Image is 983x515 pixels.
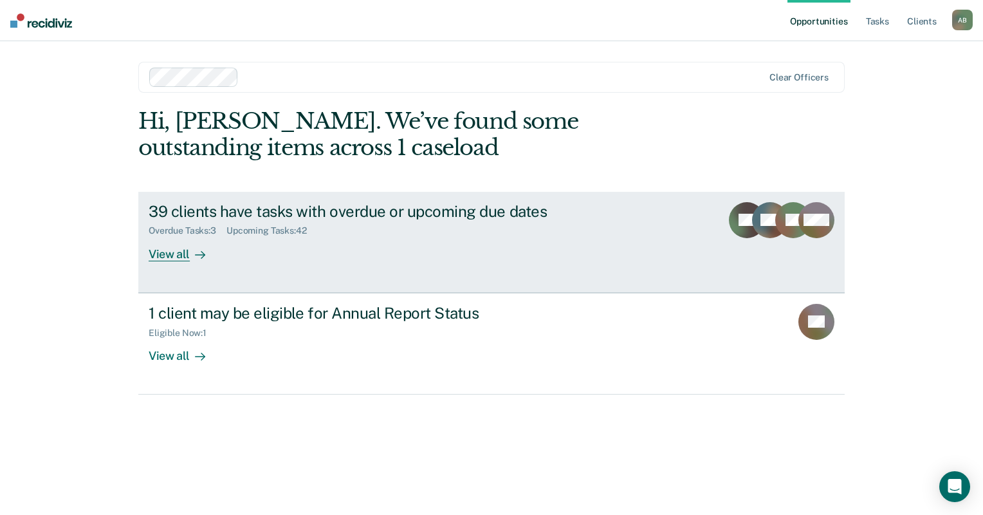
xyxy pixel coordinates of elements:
[138,293,845,395] a: 1 client may be eligible for Annual Report StatusEligible Now:1View all
[939,471,970,502] div: Open Intercom Messenger
[952,10,973,30] button: AB
[10,14,72,28] img: Recidiviz
[149,236,221,261] div: View all
[138,192,845,293] a: 39 clients have tasks with overdue or upcoming due datesOverdue Tasks:3Upcoming Tasks:42View all
[149,225,226,236] div: Overdue Tasks : 3
[138,108,703,161] div: Hi, [PERSON_NAME]. We’ve found some outstanding items across 1 caseload
[149,338,221,363] div: View all
[952,10,973,30] div: A B
[149,328,217,339] div: Eligible Now : 1
[149,202,600,221] div: 39 clients have tasks with overdue or upcoming due dates
[226,225,317,236] div: Upcoming Tasks : 42
[769,72,829,83] div: Clear officers
[149,304,600,323] div: 1 client may be eligible for Annual Report Status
